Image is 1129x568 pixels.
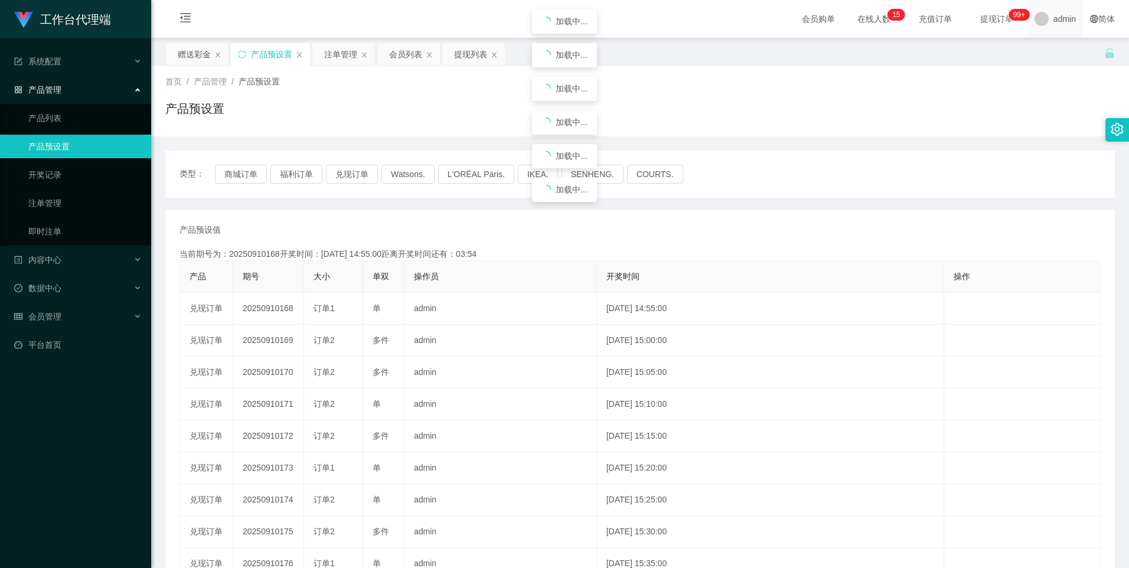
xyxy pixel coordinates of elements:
[974,15,1019,23] span: 提现订单
[541,50,551,60] i: icon: loading
[597,325,944,357] td: [DATE] 15:00:00
[606,272,639,281] span: 开奖时间
[373,527,389,536] span: 多件
[404,293,597,325] td: admin
[180,516,233,548] td: 兑现订单
[180,389,233,420] td: 兑现订单
[180,248,1101,260] div: 当前期号为：20250910168开奖时间：[DATE] 14:55:00距离开奖时间还有：03:54
[14,333,142,357] a: 图标: dashboard平台首页
[270,165,322,184] button: 福利订单
[14,312,22,321] i: 图标: table
[404,516,597,548] td: admin
[541,84,551,93] i: icon: loading
[165,77,182,86] span: 首页
[178,43,211,66] div: 赠送彩金
[556,151,588,161] span: 加载中...
[597,357,944,389] td: [DATE] 15:05:00
[404,452,597,484] td: admin
[389,43,422,66] div: 会员列表
[314,399,335,409] span: 订单2
[238,50,246,58] i: 图标: sync
[180,325,233,357] td: 兑现订单
[597,516,944,548] td: [DATE] 15:30:00
[233,325,304,357] td: 20250910169
[326,165,378,184] button: 兑现订单
[913,15,958,23] span: 充值订单
[491,51,498,58] i: 图标: close
[28,191,142,215] a: 注单管理
[314,495,335,504] span: 订单2
[28,135,142,158] a: 产品预设置
[404,484,597,516] td: admin
[28,106,142,130] a: 产品列表
[541,17,551,26] i: icon: loading
[194,77,227,86] span: 产品管理
[373,399,381,409] span: 单
[314,431,335,440] span: 订单2
[892,9,896,21] p: 1
[233,516,304,548] td: 20250910175
[233,293,304,325] td: 20250910168
[180,293,233,325] td: 兑现订单
[404,357,597,389] td: admin
[233,484,304,516] td: 20250910174
[373,335,389,345] span: 多件
[14,312,61,321] span: 会员管理
[180,452,233,484] td: 兑现订单
[541,117,551,127] i: icon: loading
[597,484,944,516] td: [DATE] 15:25:00
[597,452,944,484] td: [DATE] 15:20:00
[438,165,514,184] button: L'ORÉAL Paris.
[373,431,389,440] span: 多件
[233,420,304,452] td: 20250910172
[1090,15,1098,23] i: 图标: global
[896,9,900,21] p: 5
[314,303,335,313] span: 订单1
[14,86,22,94] i: 图标: appstore-o
[361,51,368,58] i: 图标: close
[233,452,304,484] td: 20250910173
[180,165,215,184] span: 类型：
[296,51,303,58] i: 图标: close
[165,1,205,38] i: 图标: menu-fold
[14,284,22,292] i: 图标: check-circle-o
[373,463,381,472] span: 单
[233,357,304,389] td: 20250910170
[180,484,233,516] td: 兑现订单
[851,15,896,23] span: 在线人数
[14,255,61,265] span: 内容中心
[180,420,233,452] td: 兑现订单
[373,559,381,568] span: 单
[373,272,389,281] span: 单双
[556,185,588,194] span: 加载中...
[251,43,292,66] div: 产品预设置
[454,43,487,66] div: 提现列表
[597,420,944,452] td: [DATE] 15:15:00
[556,84,588,93] span: 加载中...
[562,165,624,184] button: SENHENG.
[314,527,335,536] span: 订单2
[556,117,588,127] span: 加载中...
[28,163,142,187] a: 开奖记录
[518,165,558,184] button: IKEA.
[14,14,111,24] a: 工作台代理端
[556,17,588,26] span: 加载中...
[887,9,905,21] sup: 15
[14,57,61,66] span: 系统配置
[541,151,551,161] i: icon: loading
[373,495,381,504] span: 单
[404,420,597,452] td: admin
[165,100,224,117] h1: 产品预设置
[627,165,683,184] button: COURTS.
[1111,123,1124,136] i: 图标: setting
[373,303,381,313] span: 单
[14,85,61,94] span: 产品管理
[190,272,206,281] span: 产品
[314,463,335,472] span: 订单1
[556,50,588,60] span: 加载中...
[541,185,551,194] i: icon: loading
[40,1,111,38] h1: 工作台代理端
[1104,48,1115,58] i: 图标: unlock
[14,256,22,264] i: 图标: profile
[954,272,970,281] span: 操作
